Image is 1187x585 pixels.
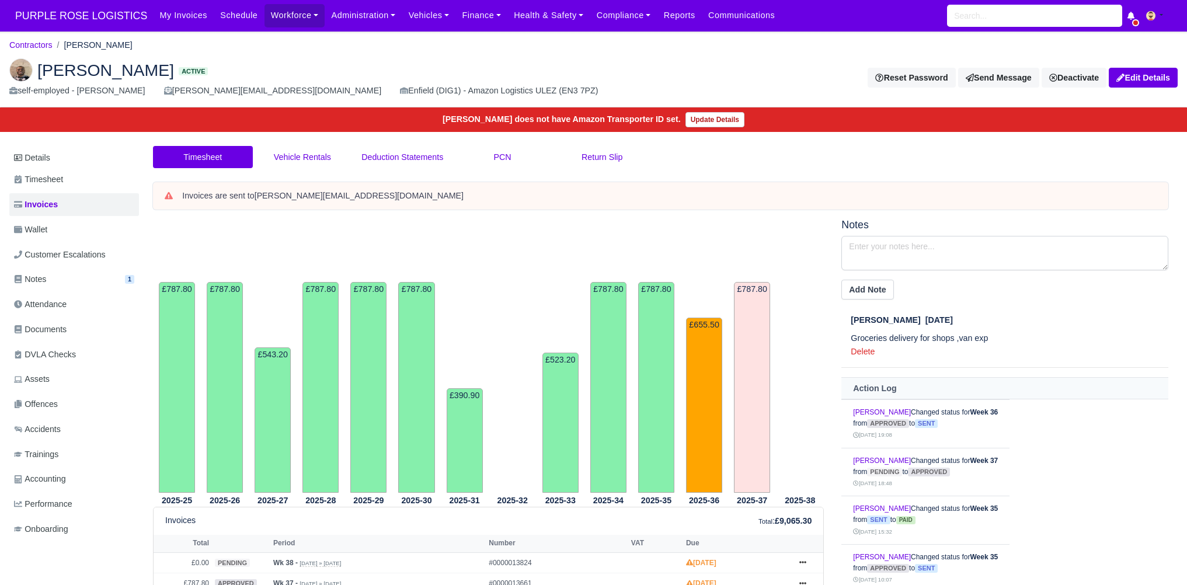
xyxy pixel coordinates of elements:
input: Search... [947,5,1122,27]
th: 2025-25 [153,493,201,507]
span: Documents [14,323,67,336]
small: [DATE] 19:08 [853,431,892,438]
span: Accounting [14,472,66,486]
a: Communications [702,4,782,27]
th: Period [270,535,486,552]
th: Total [154,535,212,552]
a: Wallet [9,218,139,241]
td: £787.80 [159,282,195,492]
small: Total [758,518,772,525]
th: 2025-38 [776,493,824,507]
span: approved [867,564,909,573]
div: [DATE] [851,314,1168,327]
a: Trainings [9,443,139,466]
span: pending [215,559,250,567]
a: Accidents [9,418,139,441]
span: sent [915,419,938,428]
h6: Invoices [165,516,196,525]
span: pending [867,468,902,476]
a: Attendance [9,293,139,316]
strong: Week 37 [970,457,998,465]
td: £523.20 [542,353,579,492]
div: : [758,514,812,528]
span: Invoices [14,198,58,211]
th: Action Log [841,378,1168,399]
p: Groceries delivery for shops ,van exp [851,332,1168,345]
small: [DATE] » [DATE] [300,560,341,567]
button: Reset Password [868,68,955,88]
span: Wallet [14,223,47,236]
div: self-employed - [PERSON_NAME] [9,84,145,97]
a: Update Details [685,112,744,127]
td: £655.50 [686,318,722,493]
small: [DATE] 15:32 [853,528,892,535]
td: £787.80 [734,282,770,492]
th: 2025-30 [392,493,440,507]
td: £787.80 [302,282,339,492]
td: Changed status for from to [841,496,1010,545]
td: Changed status for from to [841,448,1010,496]
span: Notes [14,273,46,286]
span: Accidents [14,423,61,436]
th: 2025-27 [249,493,297,507]
strong: £9,065.30 [775,516,812,525]
div: [PERSON_NAME][EMAIL_ADDRESS][DOMAIN_NAME] [164,84,382,97]
span: Assets [14,372,50,386]
span: Performance [14,497,72,511]
th: 2025-35 [632,493,680,507]
a: Contractors [9,40,53,50]
a: Compliance [590,4,657,27]
td: £543.20 [255,347,291,493]
a: Timesheet [153,146,253,169]
div: Amilcar Brown [1,49,1186,107]
strong: Week 35 [970,504,998,513]
a: Customer Escalations [9,243,139,266]
th: 2025-37 [728,493,776,507]
div: Invoices are sent to [182,190,1157,202]
span: Offences [14,398,58,411]
th: 2025-36 [680,493,728,507]
span: sent [867,516,890,524]
a: PCN [452,146,552,169]
th: 2025-33 [537,493,584,507]
a: Notes 1 [9,268,139,291]
strong: Week 35 [970,553,998,561]
a: Accounting [9,468,139,490]
strong: [DATE] [686,559,716,567]
span: Attendance [14,298,67,311]
th: VAT [628,535,683,552]
a: PURPLE ROSE LOGISTICS [9,5,153,27]
span: Onboarding [14,523,68,536]
td: £787.80 [590,282,626,492]
a: Assets [9,368,139,391]
a: Reports [657,4,702,27]
small: [DATE] 10:07 [853,576,892,583]
td: £0.00 [154,552,212,573]
a: Edit Details [1109,68,1178,88]
a: Vehicle Rentals [253,146,353,169]
span: approved [867,419,909,428]
th: 2025-29 [344,493,392,507]
a: Send Message [958,68,1039,88]
a: Documents [9,318,139,341]
a: Deactivate [1042,68,1106,88]
td: £787.80 [398,282,434,492]
a: Timesheet [9,168,139,191]
th: 2025-26 [201,493,249,507]
a: Delete [851,347,875,356]
th: Number [486,535,628,552]
a: Performance [9,493,139,516]
td: Changed status for from to [841,400,1010,448]
a: Finance [455,4,507,27]
a: My Invoices [153,4,214,27]
a: Onboarding [9,518,139,541]
span: Timesheet [14,173,63,186]
th: 2025-34 [584,493,632,507]
a: Vehicles [402,4,456,27]
th: Due [683,535,788,552]
td: £787.80 [207,282,243,492]
td: £787.80 [350,282,387,492]
span: [PERSON_NAME] [851,315,920,325]
td: £787.80 [638,282,674,492]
